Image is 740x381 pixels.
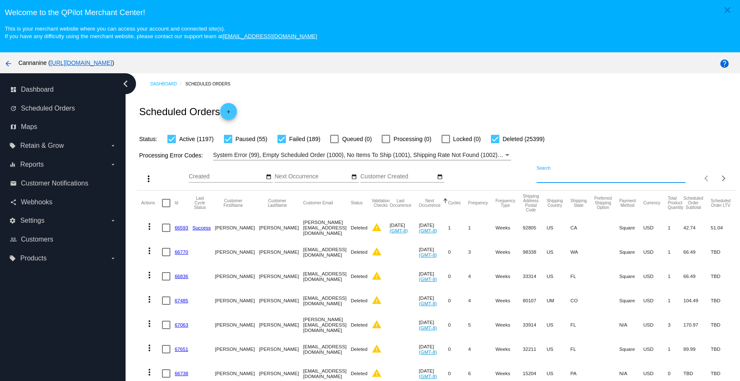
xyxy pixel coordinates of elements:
mat-cell: [EMAIL_ADDRESS][DOMAIN_NAME] [303,337,351,361]
mat-cell: [PERSON_NAME] [215,264,259,288]
mat-cell: USD [643,264,668,288]
mat-icon: arrow_back [3,59,13,69]
mat-cell: N/A [619,313,643,337]
mat-cell: Weeks [496,288,523,313]
a: (GMT-8) [419,301,437,306]
a: update Scheduled Orders [10,102,116,115]
mat-cell: USD [643,313,668,337]
button: Change sorting for NextOccurrenceUtc [419,198,441,208]
mat-cell: [PERSON_NAME][EMAIL_ADDRESS][DOMAIN_NAME] [303,313,351,337]
mat-icon: more_vert [144,319,154,329]
mat-cell: 170.97 [683,313,711,337]
a: Dashboard [150,77,185,90]
mat-cell: TBD [711,337,738,361]
mat-icon: more_vert [144,367,154,377]
button: Change sorting for Id [175,201,178,206]
mat-cell: [PERSON_NAME] [259,240,303,264]
mat-cell: 104.49 [683,288,711,313]
a: Scheduled Orders [185,77,238,90]
span: Maps [21,123,37,131]
button: Change sorting for LastProcessingCycleId [193,196,208,210]
mat-cell: [DATE] [419,337,448,361]
mat-cell: 1 [668,288,683,313]
span: Deleted (25399) [503,134,545,144]
mat-cell: [PERSON_NAME] [259,264,303,288]
button: Change sorting for ShippingCountry [547,198,563,208]
i: update [10,105,17,112]
i: people_outline [10,236,17,243]
a: map Maps [10,120,116,134]
span: Webhooks [21,198,52,206]
mat-cell: 3 [468,240,496,264]
mat-cell: [EMAIL_ADDRESS][DOMAIN_NAME] [303,240,351,264]
a: [EMAIL_ADDRESS][DOMAIN_NAME] [223,33,317,39]
mat-cell: 1 [668,240,683,264]
mat-cell: TBD [711,264,738,288]
mat-cell: CO [570,288,594,313]
button: Change sorting for CustomerEmail [303,201,333,206]
h3: Welcome to the QPilot Merchant Center! [5,8,735,17]
i: arrow_drop_down [110,217,116,224]
span: Reports [20,161,44,168]
mat-icon: date_range [351,174,357,180]
i: map [10,124,17,130]
button: Change sorting for PreferredShippingOption [594,196,612,210]
mat-cell: [PERSON_NAME][EMAIL_ADDRESS][DOMAIN_NAME] [303,216,351,240]
mat-cell: 92805 [523,216,547,240]
mat-cell: USD [643,240,668,264]
mat-icon: warning [372,344,382,354]
a: 67063 [175,322,188,327]
span: Customer Notifications [21,180,88,187]
i: chevron_left [119,77,132,90]
span: Failed (189) [289,134,321,144]
a: Success [193,225,211,230]
button: Change sorting for CustomerFirstName [215,198,252,208]
mat-icon: warning [372,247,382,257]
mat-cell: TBD [711,313,738,337]
a: 66738 [175,371,188,376]
span: Locked (0) [453,134,481,144]
mat-cell: CA [570,216,594,240]
span: Deleted [351,249,367,255]
mat-cell: Square [619,264,643,288]
a: people_outline Customers [10,233,116,246]
button: Change sorting for Subtotal [683,196,703,210]
mat-cell: 4 [468,288,496,313]
input: Customer Created [360,173,436,180]
mat-cell: 66.49 [683,264,711,288]
a: [URL][DOMAIN_NAME] [50,59,112,66]
mat-cell: [PERSON_NAME] [215,337,259,361]
mat-cell: Square [619,216,643,240]
mat-cell: USD [643,216,668,240]
span: Deleted [351,371,367,376]
span: Status: [139,136,157,142]
a: share Webhooks [10,196,116,209]
mat-cell: TBD [711,240,738,264]
input: Next Occurrence [275,173,350,180]
h2: Scheduled Orders [139,103,236,120]
mat-cell: US [547,240,570,264]
button: Change sorting for PaymentMethod.Type [619,198,635,208]
span: Processing (0) [393,134,431,144]
a: (GMT-8) [419,252,437,257]
mat-cell: [PERSON_NAME] [215,288,259,313]
mat-cell: [PERSON_NAME] [259,216,303,240]
span: Deleted [351,346,367,352]
button: Change sorting for Status [351,201,362,206]
mat-cell: TBD [711,288,738,313]
mat-cell: [DATE] [419,240,448,264]
mat-cell: [DATE] [419,264,448,288]
mat-cell: [EMAIL_ADDRESS][DOMAIN_NAME] [303,264,351,288]
button: Change sorting for Frequency [468,201,488,206]
span: Settings [20,217,44,224]
mat-cell: 80107 [523,288,547,313]
mat-cell: Weeks [496,240,523,264]
mat-cell: 89.99 [683,337,711,361]
mat-cell: [PERSON_NAME] [215,313,259,337]
mat-cell: 5 [468,313,496,337]
input: Search [537,173,686,180]
mat-cell: 1 [668,216,683,240]
mat-cell: [DATE] [419,216,448,240]
mat-cell: 3 [668,313,683,337]
mat-cell: [PERSON_NAME] [259,288,303,313]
